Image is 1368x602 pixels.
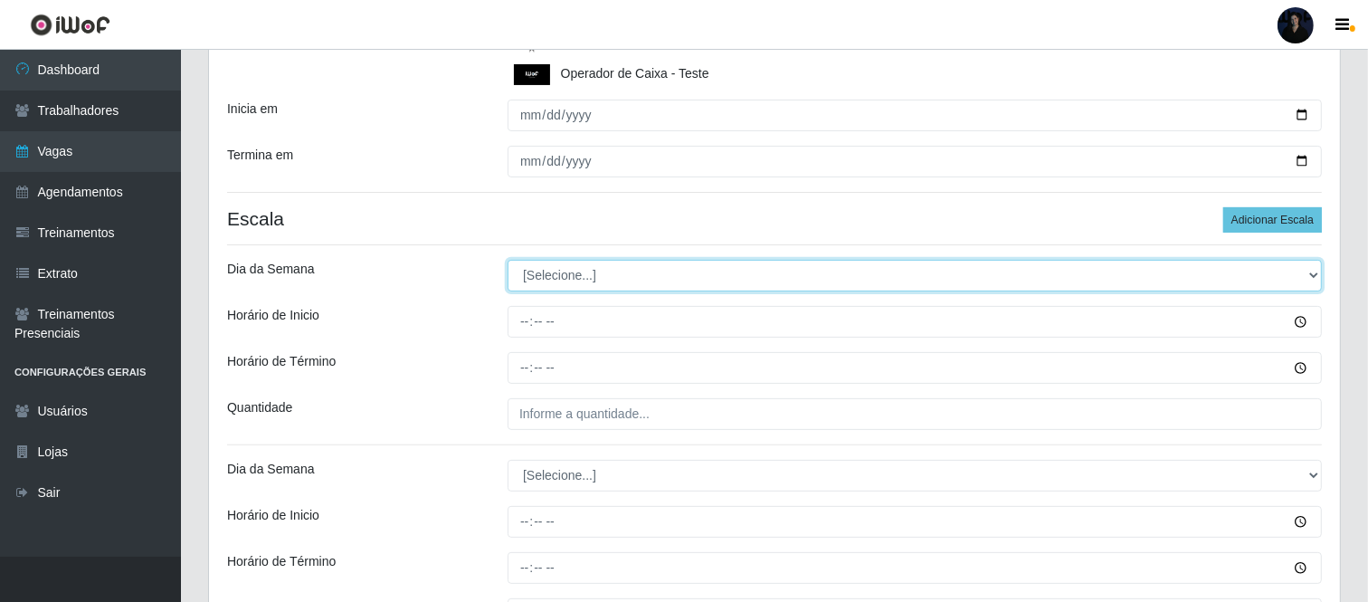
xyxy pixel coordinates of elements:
input: Informe a quantidade... [508,398,1322,430]
input: 00:00 [508,552,1322,584]
label: Horário de Término [227,352,336,371]
label: Termina em [227,146,293,165]
label: Horário de Inicio [227,306,319,325]
input: 00:00 [508,506,1322,538]
label: Horário de Inicio [227,506,319,525]
label: Dia da Semana [227,460,315,479]
img: CoreUI Logo [30,14,110,36]
input: 00:00 [508,352,1322,384]
input: 00:00 [508,306,1322,338]
span: Operador de Caixa - Teste [561,66,709,81]
label: Dia da Semana [227,260,315,279]
button: Adicionar Escala [1223,207,1322,233]
input: 00/00/0000 [508,146,1322,177]
label: Horário de Término [227,552,336,571]
img: Operador de Caixa - Teste [514,64,557,85]
input: 00/00/0000 [508,100,1322,131]
label: Quantidade [227,398,292,417]
label: Inicia em [227,100,278,119]
h4: Escala [227,207,1322,230]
